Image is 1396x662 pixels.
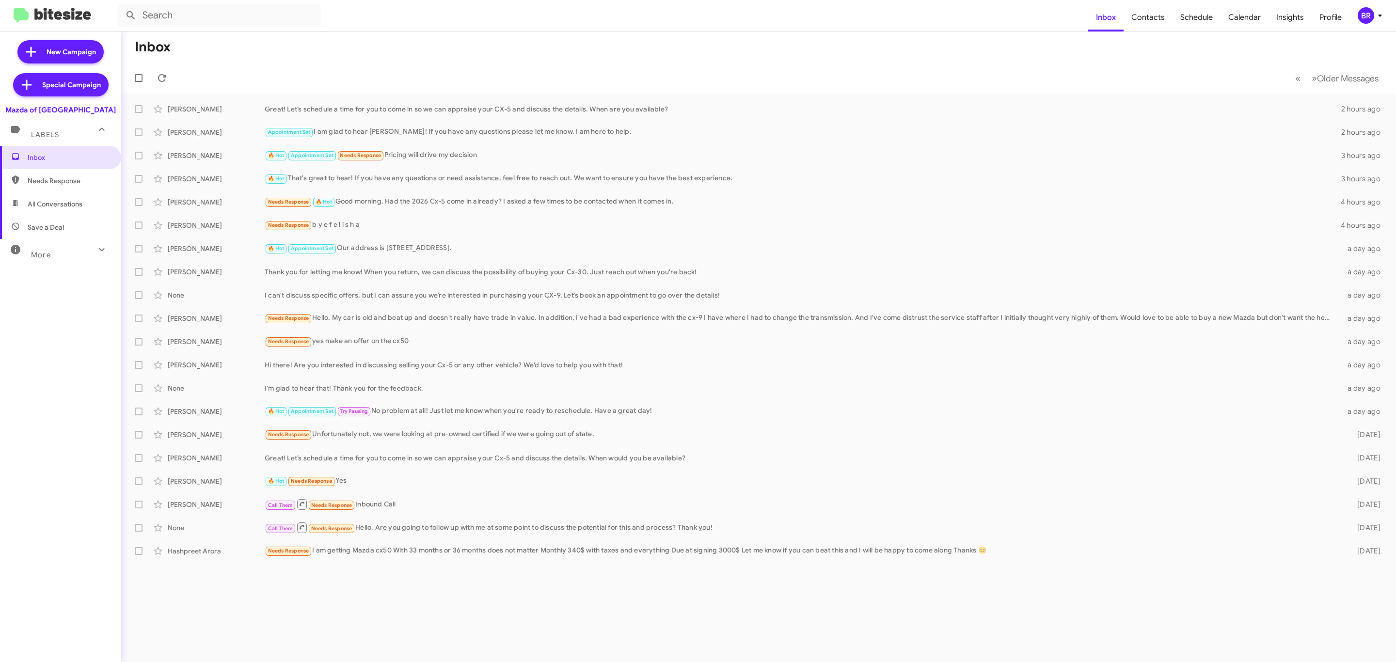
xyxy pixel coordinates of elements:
[168,197,265,207] div: [PERSON_NAME]
[265,290,1337,300] div: I can't discuss specific offers, but I can assure you we’re interested in purchasing your CX-9. L...
[1312,72,1317,84] span: »
[168,127,265,137] div: [PERSON_NAME]
[168,290,265,300] div: None
[168,267,265,277] div: [PERSON_NAME]
[1337,221,1388,230] div: 4 hours ago
[291,408,333,414] span: Appointment Set
[1337,476,1388,486] div: [DATE]
[28,199,82,209] span: All Conversations
[265,453,1337,463] div: Great! Let’s schedule a time for you to come in so we can appraise your Cx-5 and discuss the deta...
[1337,151,1388,160] div: 3 hours ago
[1358,7,1374,24] div: BR
[28,222,64,232] span: Save a Deal
[1173,3,1221,32] a: Schedule
[265,360,1337,370] div: Hi there! Are you interested in discussing selling your Cx-5 or any other vehicle? We’d love to h...
[1337,127,1388,137] div: 2 hours ago
[168,221,265,230] div: [PERSON_NAME]
[1337,430,1388,440] div: [DATE]
[268,408,285,414] span: 🔥 Hot
[268,129,311,135] span: Appointment Set
[265,498,1337,510] div: Inbound Call
[265,475,1337,487] div: Yes
[268,431,309,438] span: Needs Response
[268,502,293,508] span: Call Them
[28,153,110,162] span: Inbox
[311,525,352,532] span: Needs Response
[168,523,265,533] div: None
[268,245,285,252] span: 🔥 Hot
[291,478,332,484] span: Needs Response
[1289,68,1306,88] button: Previous
[268,548,309,554] span: Needs Response
[1337,290,1388,300] div: a day ago
[268,199,309,205] span: Needs Response
[135,39,171,55] h1: Inbox
[268,175,285,182] span: 🔥 Hot
[168,151,265,160] div: [PERSON_NAME]
[13,73,109,96] a: Special Campaign
[268,478,285,484] span: 🔥 Hot
[1088,3,1124,32] a: Inbox
[168,104,265,114] div: [PERSON_NAME]
[117,4,321,27] input: Search
[168,337,265,347] div: [PERSON_NAME]
[1312,3,1349,32] a: Profile
[268,222,309,228] span: Needs Response
[168,360,265,370] div: [PERSON_NAME]
[1337,407,1388,416] div: a day ago
[340,408,368,414] span: Try Pausing
[1306,68,1384,88] button: Next
[1337,174,1388,184] div: 3 hours ago
[265,267,1337,277] div: Thank you for letting me know! When you return, we can discuss the possibility of buying your Cx-...
[1337,546,1388,556] div: [DATE]
[168,383,265,393] div: None
[265,429,1337,440] div: Unfortunately not, we were looking at pre-owned certified if we were going out of state.
[311,502,352,508] span: Needs Response
[168,546,265,556] div: Hashpreet Arora
[1124,3,1173,32] a: Contacts
[168,476,265,486] div: [PERSON_NAME]
[42,80,101,90] span: Special Campaign
[1295,72,1301,84] span: «
[1337,337,1388,347] div: a day ago
[1269,3,1312,32] a: Insights
[265,406,1337,417] div: No problem at all! Just let me know when you're ready to reschedule. Have a great day!
[168,453,265,463] div: [PERSON_NAME]
[1337,104,1388,114] div: 2 hours ago
[265,150,1337,161] div: Pricing will drive my decision
[291,245,333,252] span: Appointment Set
[291,152,333,158] span: Appointment Set
[265,173,1337,184] div: That's great to hear! If you have any questions or need assistance, feel free to reach out. We wa...
[268,315,309,321] span: Needs Response
[1337,500,1388,509] div: [DATE]
[265,104,1337,114] div: Great! Let’s schedule a time for you to come in so we can appraise your CX-5 and discuss the deta...
[1317,73,1379,84] span: Older Messages
[28,176,110,186] span: Needs Response
[1337,244,1388,253] div: a day ago
[1349,7,1385,24] button: BR
[268,338,309,345] span: Needs Response
[1337,360,1388,370] div: a day ago
[168,407,265,416] div: [PERSON_NAME]
[1337,197,1388,207] div: 4 hours ago
[268,525,293,532] span: Call Them
[47,47,96,57] span: New Campaign
[1337,267,1388,277] div: a day ago
[17,40,104,63] a: New Campaign
[268,152,285,158] span: 🔥 Hot
[265,383,1337,393] div: I'm glad to hear that! Thank you for the feedback.
[31,251,51,259] span: More
[340,152,381,158] span: Needs Response
[265,313,1337,324] div: Hello. My car is old and beat up and doesn't really have trade in value. In addition, I've had a ...
[168,430,265,440] div: [PERSON_NAME]
[1337,383,1388,393] div: a day ago
[1221,3,1269,32] a: Calendar
[1290,68,1384,88] nav: Page navigation example
[316,199,332,205] span: 🔥 Hot
[265,196,1337,207] div: Good morning. Had the 2026 Cx-5 come in already? I asked a few times to be contacted when it come...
